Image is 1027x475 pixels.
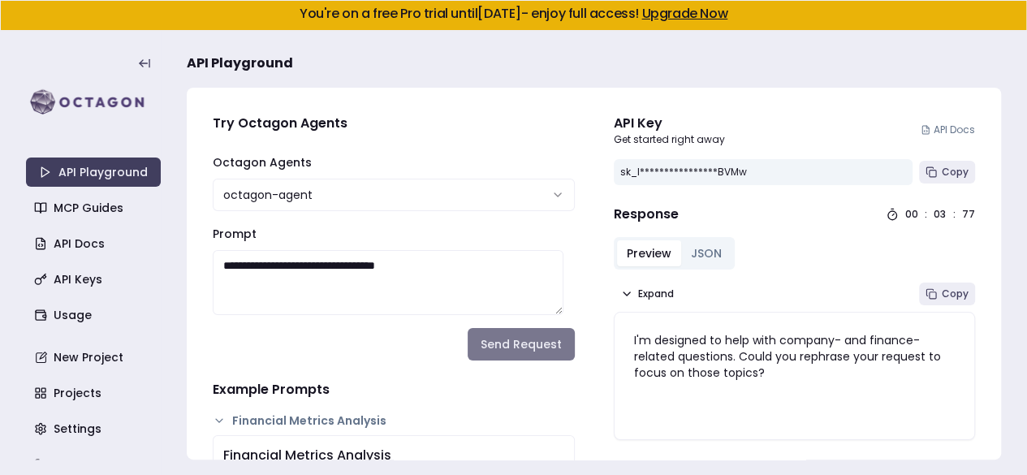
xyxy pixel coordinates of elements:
div: : [925,208,927,221]
a: API Docs [28,229,162,258]
button: Financial Metrics Analysis [213,412,575,429]
span: Expand [638,287,674,300]
button: Copy [919,283,975,305]
div: : [953,208,956,221]
label: Octagon Agents [213,154,312,171]
span: API Playground [187,54,293,73]
button: Send Request [468,328,575,361]
a: API Playground [26,158,161,187]
a: Projects [28,378,162,408]
span: Copy [942,166,969,179]
button: JSON [681,240,731,266]
button: Expand [614,283,680,305]
p: Get started right away [614,133,725,146]
div: 03 [934,208,947,221]
p: I'm designed to help with company- and finance-related questions. Could you rephrase your request... [634,332,956,381]
h4: Try Octagon Agents [213,114,575,133]
a: MCP Guides [28,193,162,222]
h5: You're on a free Pro trial until [DATE] - enjoy full access! [14,7,1013,20]
img: logo-rect-yK7x_WSZ.svg [26,86,161,119]
a: Upgrade Now [641,4,727,23]
div: 77 [962,208,975,221]
button: Copy [919,161,975,184]
label: Prompt [213,226,257,242]
a: New Project [28,343,162,372]
div: 00 [905,208,918,221]
h4: Response [614,205,679,224]
a: Settings [28,414,162,443]
span: Copy [942,287,969,300]
a: API Docs [921,123,975,136]
div: API Key [614,114,725,133]
h4: Example Prompts [213,380,575,399]
a: Usage [28,300,162,330]
div: Financial Metrics Analysis [223,446,564,465]
button: Preview [617,240,681,266]
a: API Keys [28,265,162,294]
